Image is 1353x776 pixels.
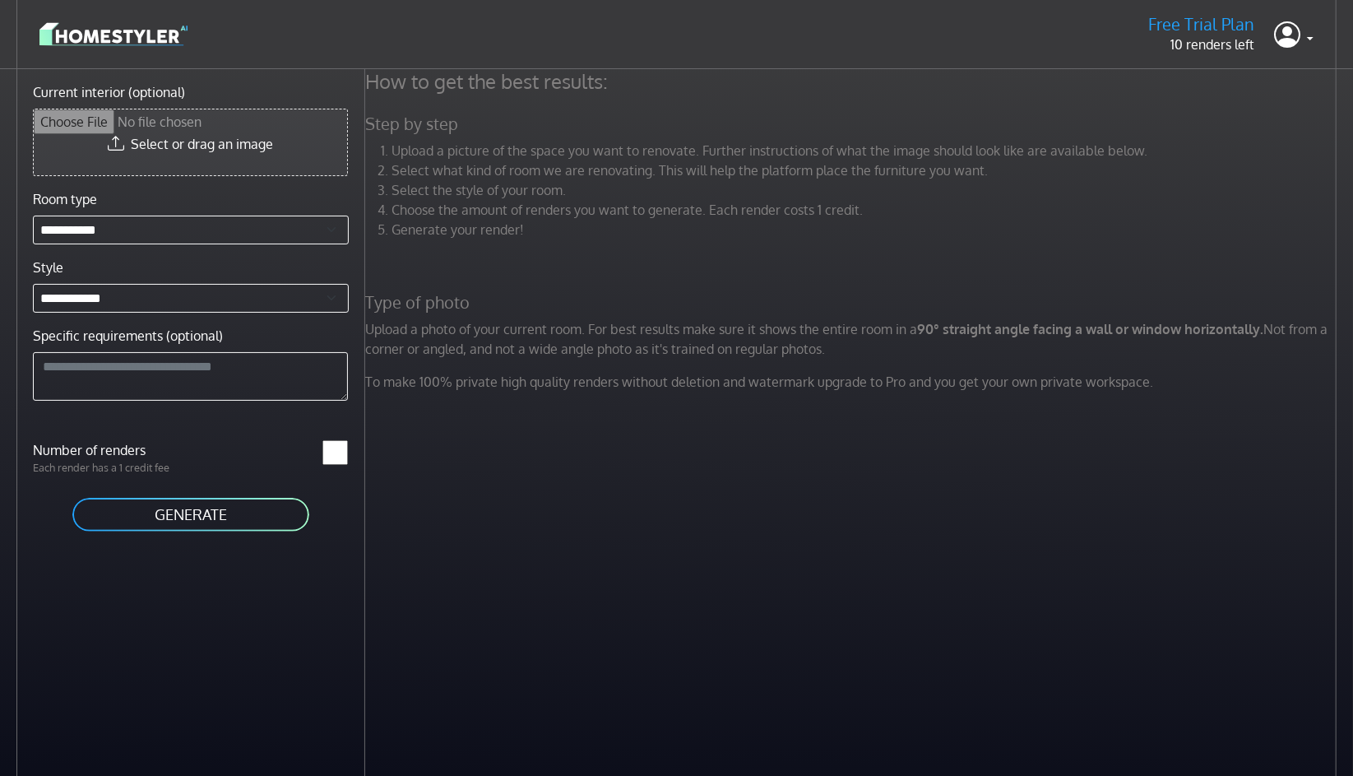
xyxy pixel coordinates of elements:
[39,20,188,49] img: logo-3de290ba35641baa71223ecac5eacb59cb85b4c7fdf211dc9aaecaaee71ea2f8.svg
[23,460,191,476] p: Each render has a 1 credit fee
[355,69,1351,94] h4: How to get the best results:
[355,114,1351,134] h5: Step by step
[917,321,1263,337] strong: 90° straight angle facing a wall or window horizontally.
[33,326,223,346] label: Specific requirements (optional)
[1148,14,1254,35] h5: Free Trial Plan
[33,82,185,102] label: Current interior (optional)
[392,200,1341,220] li: Choose the amount of renders you want to generate. Each render costs 1 credit.
[1148,35,1254,54] p: 10 renders left
[33,258,63,277] label: Style
[392,220,1341,239] li: Generate your render!
[33,189,97,209] label: Room type
[392,160,1341,180] li: Select what kind of room we are renovating. This will help the platform place the furniture you w...
[355,372,1351,392] p: To make 100% private high quality renders without deletion and watermark upgrade to Pro and you g...
[392,141,1341,160] li: Upload a picture of the space you want to renovate. Further instructions of what the image should...
[71,496,311,533] button: GENERATE
[392,180,1341,200] li: Select the style of your room.
[355,292,1351,313] h5: Type of photo
[23,440,191,460] label: Number of renders
[355,319,1351,359] p: Upload a photo of your current room. For best results make sure it shows the entire room in a Not...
